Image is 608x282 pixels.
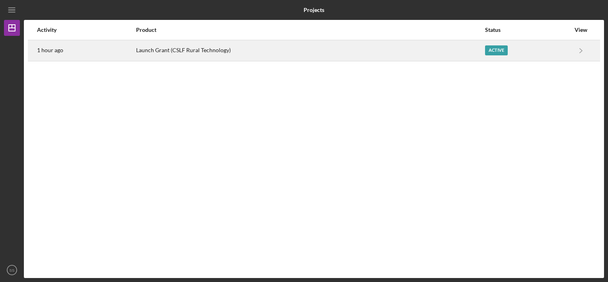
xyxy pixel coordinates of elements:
text: SS [10,268,15,272]
div: View [571,27,591,33]
div: Status [485,27,570,33]
button: SS [4,262,20,278]
div: Active [485,45,508,55]
div: Activity [37,27,135,33]
b: Projects [304,7,324,13]
div: Launch Grant (CSLF Rural Technology) [136,41,485,61]
div: Product [136,27,485,33]
time: 2025-09-11 22:03 [37,47,63,53]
